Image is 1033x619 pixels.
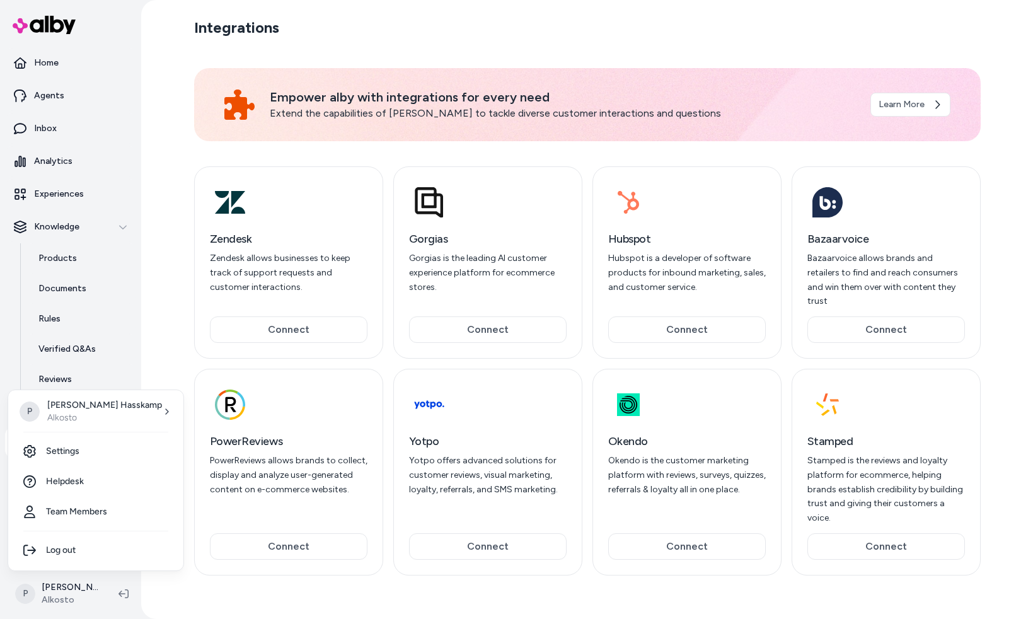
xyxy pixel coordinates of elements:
p: [PERSON_NAME] Hasskamp [47,399,162,412]
a: Team Members [13,497,178,527]
span: P [20,402,40,422]
a: Settings [13,436,178,466]
div: Log out [13,535,178,565]
p: Alkosto [47,412,162,424]
span: Helpdesk [46,475,84,488]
